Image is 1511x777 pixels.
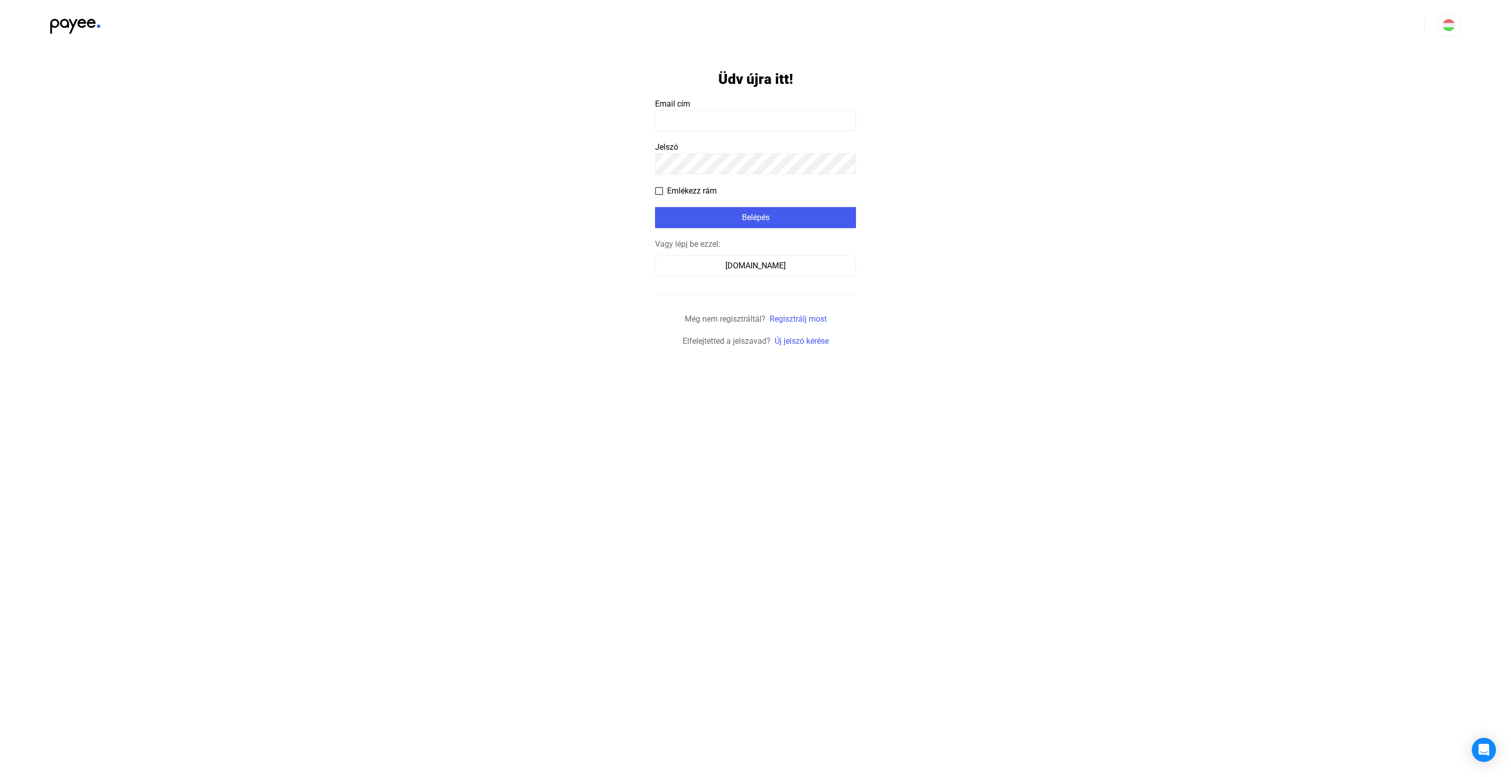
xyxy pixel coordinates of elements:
div: Vagy lépj be ezzel: [655,238,856,250]
span: Elfelejtetted a jelszavad? [683,336,771,346]
a: [DOMAIN_NAME] [655,261,856,270]
a: Új jelszó kérése [775,336,829,346]
img: black-payee-blue-dot.svg [50,13,100,34]
img: HU [1443,19,1455,31]
a: Regisztrálj most [770,314,827,324]
div: [DOMAIN_NAME] [659,260,852,272]
span: Email cím [655,99,690,109]
button: Belépés [655,207,856,228]
div: Belépés [658,212,853,224]
button: [DOMAIN_NAME] [655,255,856,276]
span: Emlékezz rám [667,185,717,197]
div: Open Intercom Messenger [1472,738,1496,762]
button: HU [1437,13,1461,37]
span: Jelszó [655,142,678,152]
h1: Üdv újra itt! [718,70,793,88]
span: Még nem regisztráltál? [685,314,766,324]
